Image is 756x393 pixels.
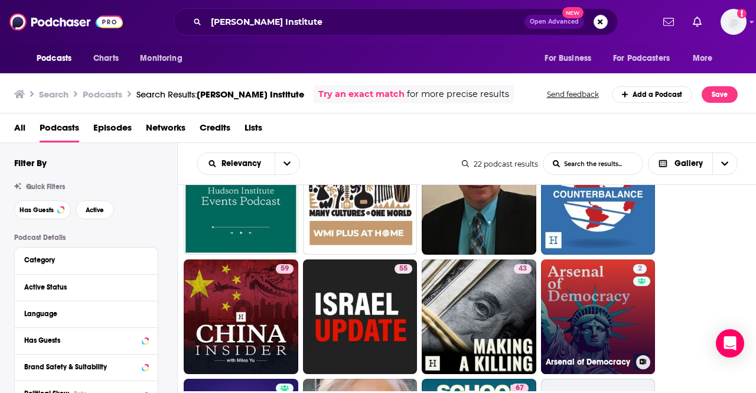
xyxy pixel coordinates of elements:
div: Search Results: [136,89,304,100]
img: User Profile [721,9,747,35]
button: Save [702,86,738,103]
h3: Arsenal of Democracy [546,357,631,367]
span: More [693,50,713,67]
a: 55 [395,264,412,274]
a: Search Results:[PERSON_NAME] Institute [136,89,304,100]
a: Episodes [93,118,132,142]
button: Send feedback [543,89,602,99]
button: open menu [685,47,728,70]
button: open menu [28,47,87,70]
span: 43 [519,263,527,275]
a: Show notifications dropdown [659,12,679,32]
svg: Add a profile image [737,9,747,18]
button: Has Guests [14,200,71,219]
span: Podcasts [37,50,71,67]
div: Category [24,256,141,264]
a: All [14,118,25,142]
a: 43 [514,264,532,274]
a: Networks [146,118,185,142]
input: Search podcasts, credits, & more... [206,12,524,31]
h3: Search [39,89,69,100]
span: New [562,7,584,18]
button: open menu [197,160,275,168]
a: Lists [245,118,262,142]
button: Open AdvancedNew [524,15,584,29]
button: open menu [605,47,687,70]
button: Brand Safety & Suitability [24,359,148,374]
button: Active [76,200,114,219]
span: Relevancy [221,160,265,168]
a: 67 [511,384,529,393]
a: 2 [633,264,647,274]
span: 2 [638,263,642,275]
a: 55 [303,259,418,374]
div: Has Guests [24,336,138,345]
div: Brand Safety & Suitability [24,363,138,371]
div: 22 podcast results [462,160,538,168]
a: 2Arsenal of Democracy [541,259,656,374]
span: Gallery [674,160,703,168]
h2: Filter By [14,157,47,168]
div: Active Status [24,283,141,291]
a: Podcasts [40,118,79,142]
div: Search podcasts, credits, & more... [174,8,618,35]
span: [PERSON_NAME] Institute [197,89,304,100]
a: 60 [184,140,298,255]
span: Quick Filters [26,183,65,191]
span: 59 [281,263,289,275]
h2: Choose List sort [197,152,300,175]
button: Active Status [24,280,148,294]
div: Language [24,310,141,318]
button: Show profile menu [721,9,747,35]
span: Has Guests [19,207,54,213]
a: 43 [422,259,536,374]
span: Logged in as ClarissaGuerrero [721,9,747,35]
span: 55 [399,263,408,275]
span: For Podcasters [613,50,670,67]
div: Open Intercom Messenger [716,329,744,358]
a: 59 [276,264,294,274]
a: Add a Podcast [612,86,693,103]
a: 46 [541,140,656,255]
button: Has Guests [24,333,148,347]
button: open menu [536,47,606,70]
p: Podcast Details [14,233,158,242]
a: 25 [303,140,418,255]
a: Charts [86,47,126,70]
button: Language [24,306,148,321]
h3: Podcasts [83,89,122,100]
span: Charts [93,50,119,67]
button: open menu [275,153,299,174]
a: 59 [184,259,298,374]
button: Choose View [648,152,738,175]
img: Podchaser - Follow, Share and Rate Podcasts [9,11,123,33]
a: Show notifications dropdown [688,12,706,32]
button: Category [24,252,148,267]
a: Try an exact match [318,87,405,101]
span: Open Advanced [530,19,579,25]
span: Active [86,207,104,213]
span: for more precise results [407,87,509,101]
a: Credits [200,118,230,142]
button: open menu [132,47,197,70]
span: For Business [545,50,591,67]
span: Monitoring [140,50,182,67]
